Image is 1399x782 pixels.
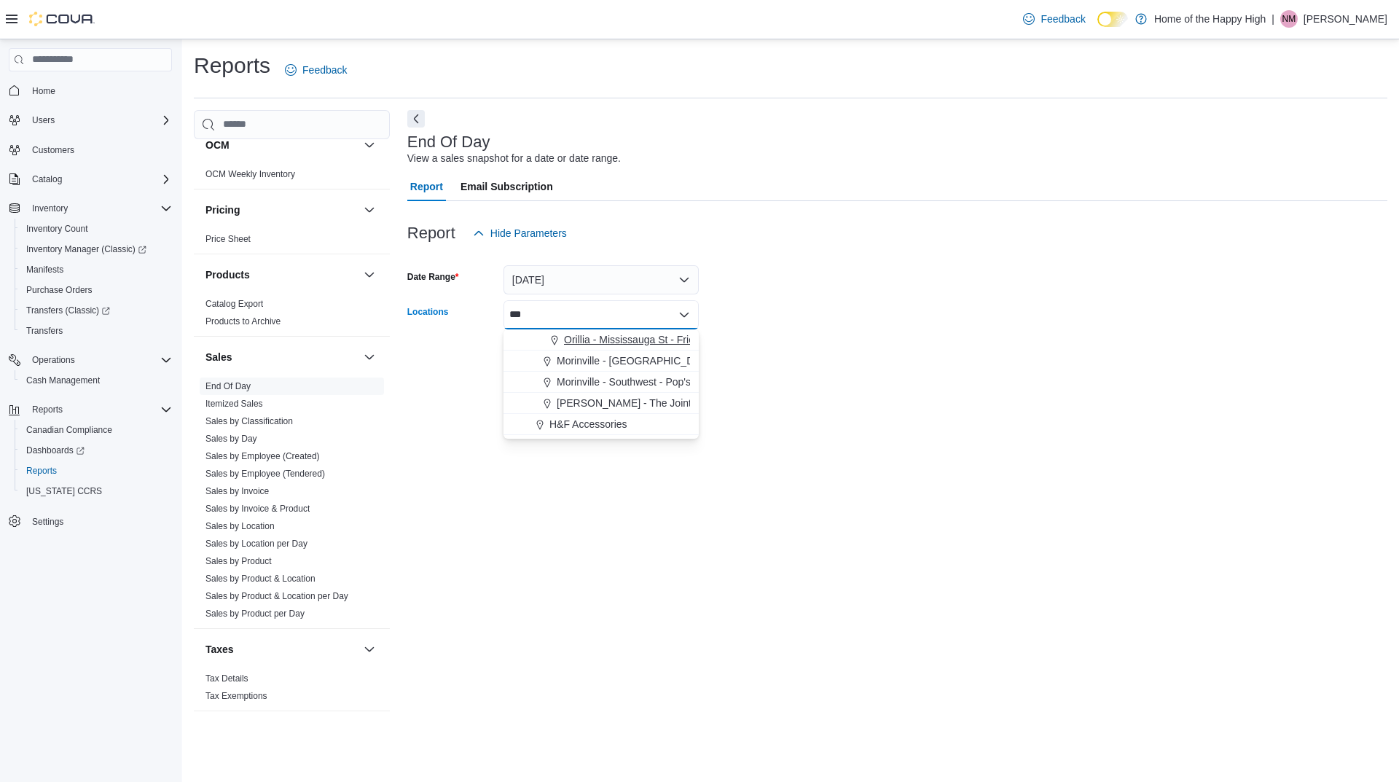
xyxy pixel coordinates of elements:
span: Report [410,172,443,201]
button: Sales [205,350,358,364]
button: Inventory [3,198,178,219]
span: Sales by Employee (Created) [205,450,320,462]
span: Settings [26,512,172,530]
button: Products [205,267,358,282]
a: Sales by Product & Location [205,574,316,584]
span: Itemized Sales [205,398,263,410]
p: [PERSON_NAME] [1304,10,1387,28]
a: Manifests [20,261,69,278]
a: Dashboards [15,440,178,461]
span: Inventory Count [20,220,172,238]
a: Price Sheet [205,234,251,244]
span: Washington CCRS [20,482,172,500]
span: Reports [26,465,57,477]
span: Morinville - Southwest - Pop's Cannabis [557,375,737,389]
span: Email Subscription [461,172,553,201]
span: Sales by Day [205,433,257,445]
button: Catalog [3,169,178,189]
span: Inventory Manager (Classic) [26,243,146,255]
button: OCM [205,138,358,152]
button: Manifests [15,259,178,280]
span: Transfers [20,322,172,340]
button: Operations [26,351,81,369]
a: Inventory Manager (Classic) [20,241,152,258]
button: Purchase Orders [15,280,178,300]
button: Products [361,266,378,284]
button: Pricing [205,203,358,217]
button: Home [3,80,178,101]
span: Sales by Product & Location [205,573,316,584]
a: Sales by Location [205,521,275,531]
button: Users [3,110,178,130]
span: Home [26,82,172,100]
span: Sales by Classification [205,415,293,427]
a: Transfers (Classic) [15,300,178,321]
div: Pricing [194,230,390,254]
button: Inventory [26,200,74,217]
span: Products to Archive [205,316,281,327]
button: Taxes [361,641,378,658]
span: Users [32,114,55,126]
span: OCM Weekly Inventory [205,168,295,180]
button: Cash Management [15,370,178,391]
button: Transfers [15,321,178,341]
span: Sales by Product per Day [205,608,305,619]
span: Catalog [26,171,172,188]
a: Transfers (Classic) [20,302,116,319]
button: Orillia - Mississauga St - Friendly Stranger [503,329,699,351]
button: Taxes [205,642,358,657]
a: End Of Day [205,381,251,391]
a: Inventory Manager (Classic) [15,239,178,259]
span: Transfers [26,325,63,337]
span: Dashboards [20,442,172,459]
a: Reports [20,462,63,480]
h3: Products [205,267,250,282]
span: NM [1282,10,1296,28]
a: Sales by Product & Location per Day [205,591,348,601]
h3: OCM [205,138,230,152]
span: Customers [26,141,172,159]
a: Dashboards [20,442,90,459]
span: Transfers (Classic) [20,302,172,319]
span: Inventory Count [26,223,88,235]
span: Canadian Compliance [20,421,172,439]
h3: Report [407,224,455,242]
a: Transfers [20,322,68,340]
span: Operations [32,354,75,366]
button: OCM [361,136,378,154]
a: Sales by Location per Day [205,539,307,549]
span: Feedback [302,63,347,77]
button: Settings [3,510,178,531]
span: Cash Management [26,375,100,386]
button: [PERSON_NAME] - The Joint [503,393,699,414]
a: Inventory Count [20,220,94,238]
span: Hide Parameters [490,226,567,241]
a: Home [26,82,61,100]
button: Reports [26,401,68,418]
button: Close list of options [678,309,690,321]
span: Settings [32,516,63,528]
span: Inventory [32,203,68,214]
span: Inventory Manager (Classic) [20,241,172,258]
a: Sales by Employee (Tendered) [205,469,325,479]
img: Cova [29,12,95,26]
span: Sales by Product & Location per Day [205,590,348,602]
a: Canadian Compliance [20,421,118,439]
button: Reports [3,399,178,420]
button: Users [26,112,60,129]
span: Purchase Orders [20,281,172,299]
h3: End Of Day [407,133,490,151]
div: Nicholas Mason [1280,10,1298,28]
span: Operations [26,351,172,369]
h3: Pricing [205,203,240,217]
a: Feedback [1017,4,1091,34]
span: Sales by Employee (Tendered) [205,468,325,480]
h3: Taxes [205,642,234,657]
span: [PERSON_NAME] - The Joint [557,396,691,410]
span: End Of Day [205,380,251,392]
a: Catalog Export [205,299,263,309]
h3: Sales [205,350,232,364]
span: Inventory [26,200,172,217]
input: Dark Mode [1097,12,1128,27]
div: View a sales snapshot for a date or date range. [407,151,621,166]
